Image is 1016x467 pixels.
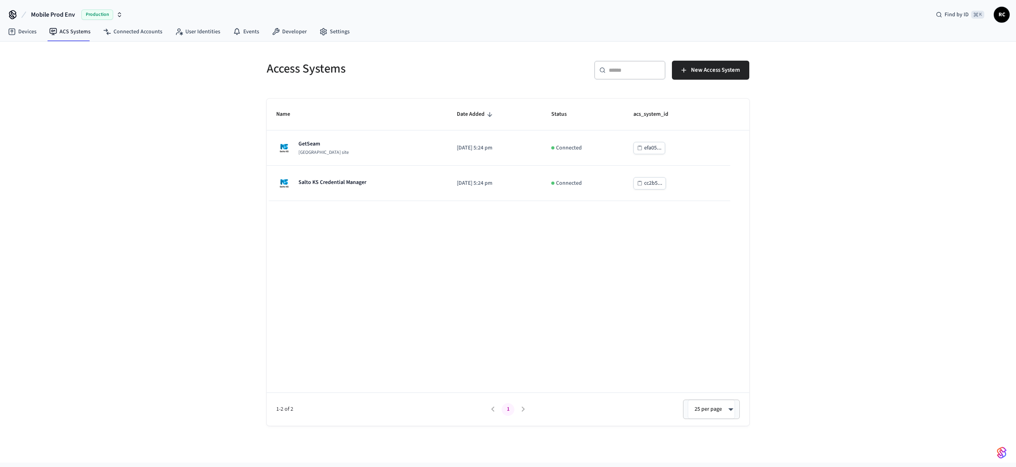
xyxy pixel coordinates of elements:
[169,25,227,39] a: User Identities
[43,25,97,39] a: ACS Systems
[276,140,292,156] img: Salto KS site Logo
[691,65,740,75] span: New Access System
[502,403,514,416] button: page 1
[267,61,503,77] h5: Access Systems
[633,142,665,154] button: efa05...
[313,25,356,39] a: Settings
[556,144,582,152] p: Connected
[971,11,984,19] span: ⌘ K
[551,108,577,121] span: Status
[672,61,749,80] button: New Access System
[97,25,169,39] a: Connected Accounts
[556,179,582,188] p: Connected
[995,8,1009,22] span: RC
[31,10,75,19] span: Mobile Prod Env
[298,149,349,156] p: [GEOGRAPHIC_DATA] site
[485,403,531,416] nav: pagination navigation
[929,8,991,22] div: Find by ID⌘ K
[267,99,749,201] table: sticky table
[298,140,349,148] p: GetSeam
[227,25,266,39] a: Events
[457,179,532,188] p: [DATE] 5:24 pm
[276,108,300,121] span: Name
[994,7,1010,23] button: RC
[276,175,292,191] img: Salto KS site Logo
[633,108,679,121] span: acs_system_id
[81,10,113,20] span: Production
[266,25,313,39] a: Developer
[644,178,662,188] div: cc2b5...
[276,405,485,413] span: 1-2 of 2
[644,143,662,153] div: efa05...
[997,446,1006,459] img: SeamLogoGradient.69752ec5.svg
[633,177,666,189] button: cc2b5...
[457,108,495,121] span: Date Added
[945,11,969,19] span: Find by ID
[457,144,532,152] p: [DATE] 5:24 pm
[688,400,735,419] div: 25 per page
[298,178,366,186] p: Salto KS Credential Manager
[2,25,43,39] a: Devices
